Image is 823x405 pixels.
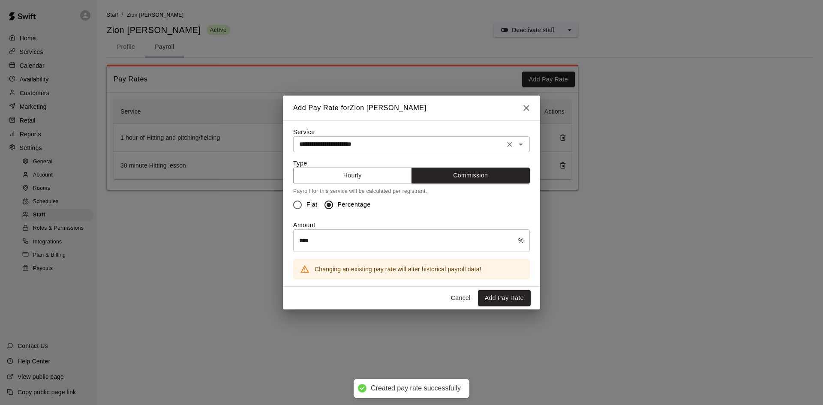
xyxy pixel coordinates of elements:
[283,96,437,120] h2: Add Pay Rate for Zion [PERSON_NAME]
[518,236,524,245] p: %
[293,160,307,167] label: Type
[293,168,412,183] button: Hourly
[293,222,315,228] label: Amount
[515,138,527,150] button: Open
[411,168,530,183] button: Commission
[306,200,318,209] span: Flat
[293,196,530,214] div: amountType
[293,168,530,183] div: outlined primary button group
[338,200,371,209] span: Percentage
[478,290,531,306] button: Add Pay Rate
[315,261,481,277] div: Changing an existing pay rate will alter historical payroll data!
[447,290,475,306] button: Cancel
[371,384,461,393] div: Created pay rate successfully
[293,129,315,135] label: Service
[293,188,427,194] span: Payroll for this service will be calculated per registrant.
[504,138,516,150] button: Clear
